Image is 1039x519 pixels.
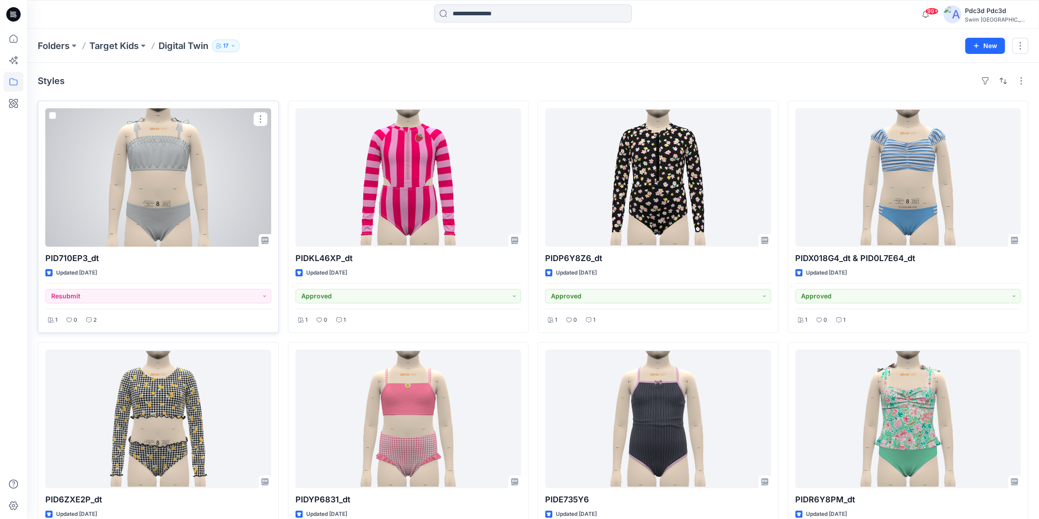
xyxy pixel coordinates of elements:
[965,38,1005,54] button: New
[55,315,57,325] p: 1
[805,315,807,325] p: 1
[965,16,1028,23] div: Swim [GEOGRAPHIC_DATA]
[555,315,557,325] p: 1
[56,268,97,278] p: Updated [DATE]
[343,315,346,325] p: 1
[573,315,577,325] p: 0
[806,510,847,519] p: Updated [DATE]
[45,350,271,488] a: PID6ZXE2P_dt
[545,108,771,247] a: PIDP6Y8Z6_dt
[593,315,595,325] p: 1
[943,5,961,23] img: avatar
[305,315,308,325] p: 1
[806,268,847,278] p: Updated [DATE]
[306,268,347,278] p: Updated [DATE]
[212,40,240,52] button: 17
[158,40,208,52] p: Digital Twin
[925,8,938,15] span: 99+
[45,108,271,247] a: PID710EP3_dt
[324,315,327,325] p: 0
[295,350,521,488] a: PIDYP6831_dt
[545,350,771,488] a: PIDE735Y6
[56,510,97,519] p: Updated [DATE]
[306,510,347,519] p: Updated [DATE]
[545,493,771,506] p: PIDE735Y6
[795,108,1021,247] a: PIDX018G4_dt & PID0L7E64_dt
[45,252,271,265] p: PID710EP3_dt
[223,41,229,51] p: 17
[38,40,70,52] a: Folders
[795,252,1021,265] p: PIDX018G4_dt & PID0L7E64_dt
[823,315,827,325] p: 0
[45,493,271,506] p: PID6ZXE2P_dt
[38,75,65,86] h4: Styles
[843,315,845,325] p: 1
[295,493,521,506] p: PIDYP6831_dt
[795,350,1021,488] a: PIDR6Y8PM_dt
[89,40,139,52] a: Target Kids
[965,5,1028,16] div: Pdc3d Pdc3d
[556,268,597,278] p: Updated [DATE]
[556,510,597,519] p: Updated [DATE]
[545,252,771,265] p: PIDP6Y8Z6_dt
[295,108,521,247] a: PIDKL46XP_dt
[295,252,521,265] p: PIDKL46XP_dt
[795,493,1021,506] p: PIDR6Y8PM_dt
[74,315,77,325] p: 0
[93,315,97,325] p: 2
